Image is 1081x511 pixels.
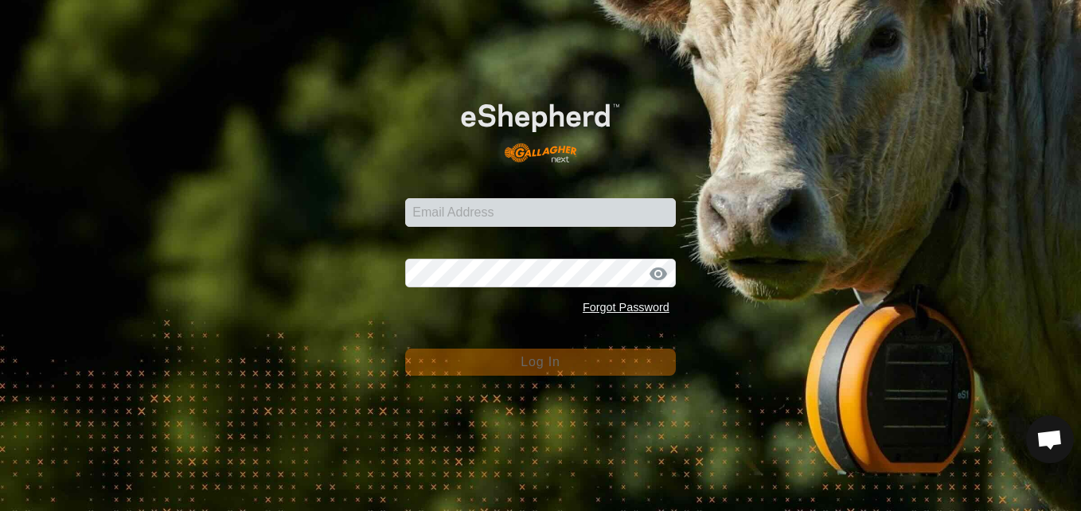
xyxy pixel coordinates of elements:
span: Log In [521,355,560,369]
a: Forgot Password [583,301,669,314]
div: Open chat [1026,415,1074,463]
input: Email Address [405,198,676,227]
button: Log In [405,349,676,376]
img: E-shepherd Logo [432,81,649,174]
